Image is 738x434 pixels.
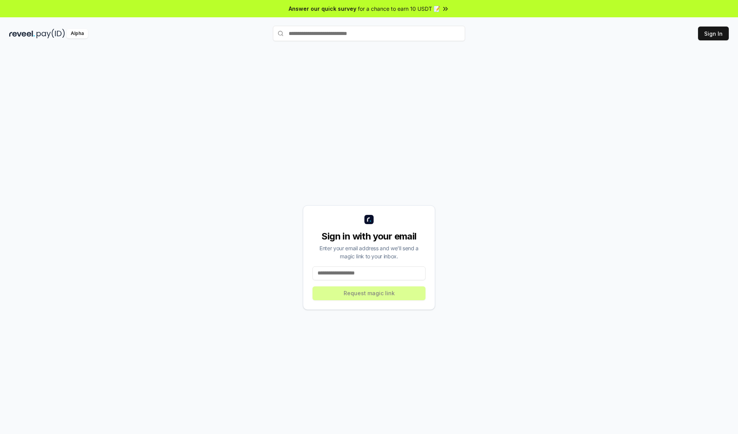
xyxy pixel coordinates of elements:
button: Sign In [698,27,729,40]
div: Alpha [66,29,88,38]
img: pay_id [37,29,65,38]
img: reveel_dark [9,29,35,38]
div: Enter your email address and we’ll send a magic link to your inbox. [312,244,426,260]
span: Answer our quick survey [289,5,356,13]
div: Sign in with your email [312,230,426,243]
span: for a chance to earn 10 USDT 📝 [358,5,440,13]
img: logo_small [364,215,374,224]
